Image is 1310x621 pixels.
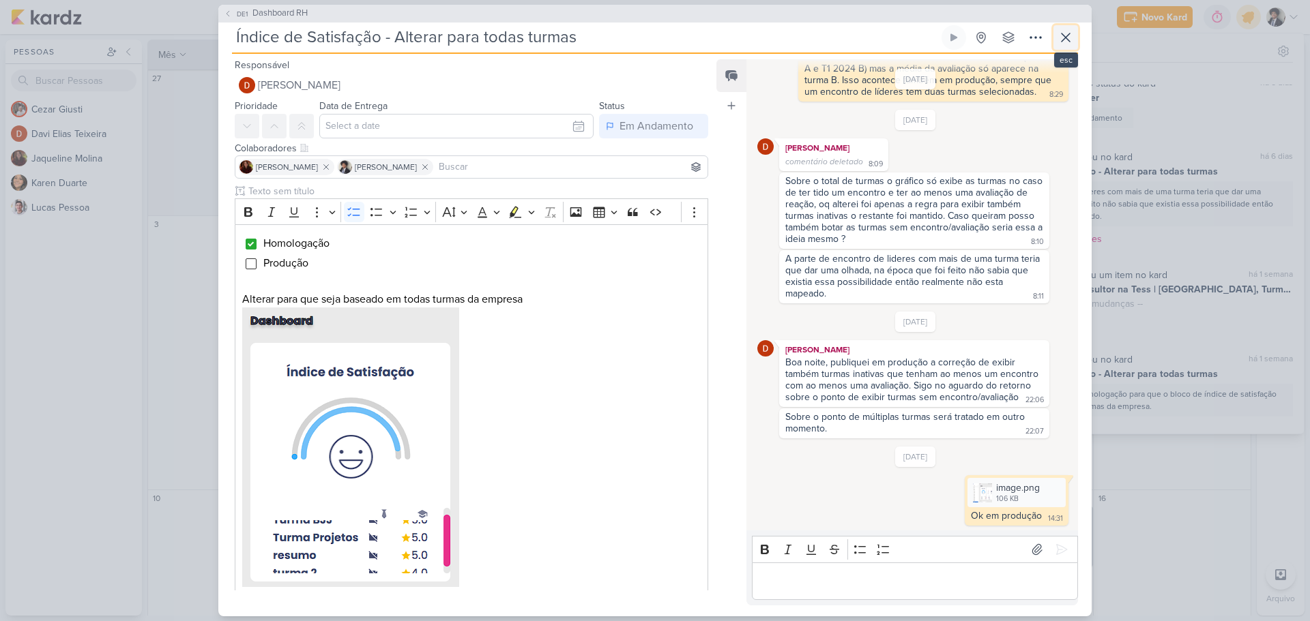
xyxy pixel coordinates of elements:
div: Em Andamento [620,118,693,134]
label: Data de Entrega [319,100,388,112]
input: Buscar [436,159,705,175]
button: [PERSON_NAME] [235,73,708,97]
label: Responsável [235,59,289,71]
div: Ok em produção [971,510,1042,521]
input: Select a date [319,114,594,138]
button: Em Andamento [599,114,708,138]
div: image.png [996,481,1040,495]
label: Prioridade [235,100,278,112]
input: Texto sem título [246,184,708,198]
span: comentário deletado [785,157,863,166]
div: [PERSON_NAME] [782,343,1047,357]
div: Ligar relógio [948,32,959,43]
div: Editor editing area: main [752,562,1078,600]
span: [PERSON_NAME] [258,77,340,93]
div: Editor toolbar [235,198,708,225]
div: 106 KB [996,494,1040,504]
span: [PERSON_NAME] [355,161,417,173]
img: Davi Elias Teixeira [757,138,774,155]
img: Davi Elias Teixeira [757,340,774,357]
img: Davi Elias Teixeira [239,77,255,93]
div: [PERSON_NAME] [782,141,886,155]
div: 14:31 [1048,513,1063,524]
div: Boa noite, publiquei em produção a correção de exibir também turmas inativas que tenham ao menos ... [785,357,1041,403]
div: Editor editing area: main [235,224,708,602]
div: esc [1054,52,1078,67]
div: A parte de encontro de lideres com mais de uma turma teria que dar uma olhada, na época que foi f... [785,253,1043,299]
span: Homologação [263,237,330,250]
div: Editor toolbar [752,536,1078,562]
div: 8:10 [1031,237,1044,247]
div: image.png [967,478,1066,507]
span: Produção [263,256,308,270]
div: Sobre o ponto de múltiplas turmas será tratado em outro momento. [785,411,1028,434]
input: Kard Sem Título [232,25,939,50]
p: Alterar para que seja baseado em todas turmas da empresa [242,291,701,592]
img: pAOVUT0iHILH0Eny87OZsuPYZibDukO6U9FRY8od5c1a6g2hYaFob5z9KlQlDXUDcMwTPmh2luy8qhMr6LurTWVEj7Cuiq5so... [242,307,459,587]
div: 8:11 [1033,291,1044,302]
img: oh9AhEVNrk3fkZDnbRmWVvavcYnPNO3TcBVaNhm7.png [973,483,992,502]
div: 22:06 [1025,395,1044,406]
div: Colaboradores [235,141,708,155]
div: 8:29 [1049,89,1063,100]
span: [PERSON_NAME] [256,161,318,173]
div: Sobre o total de turmas o gráfico só exibe as turmas no caso de ter tido um encontro e ter ao men... [785,175,1045,245]
img: Jaqueline Molina [239,160,253,174]
div: 8:09 [869,159,883,170]
img: Pedro Luahn Simões [338,160,352,174]
label: Status [599,100,625,112]
div: 22:07 [1025,426,1044,437]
